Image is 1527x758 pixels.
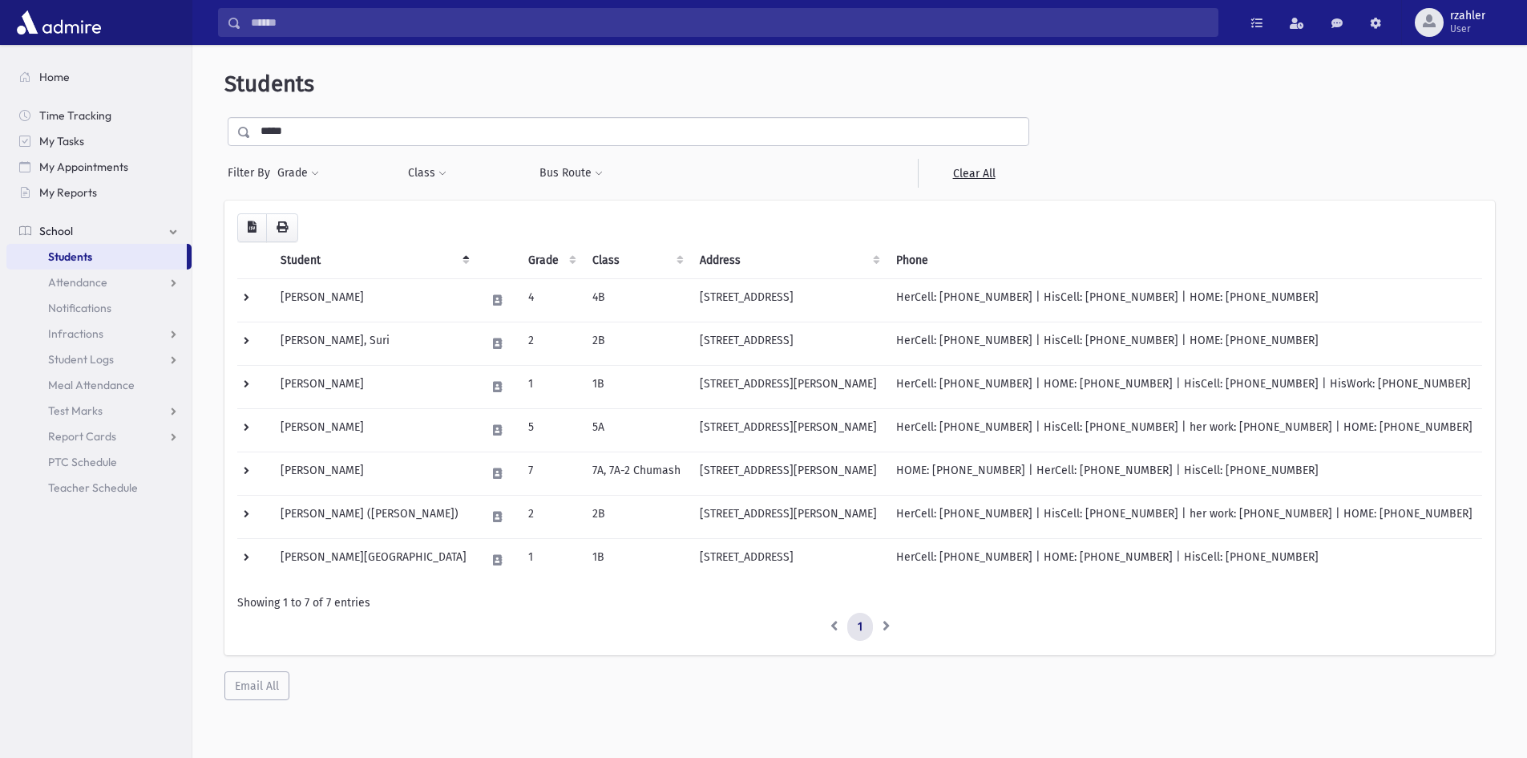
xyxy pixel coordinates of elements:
td: [STREET_ADDRESS] [690,538,887,582]
a: Teacher Schedule [6,475,192,501]
a: School [6,218,192,244]
th: Grade: activate to sort column ascending [519,242,583,279]
td: 2 [519,322,583,365]
td: HerCell: [PHONE_NUMBER] | HOME: [PHONE_NUMBER] | HisCell: [PHONE_NUMBER] [887,538,1482,582]
td: [STREET_ADDRESS][PERSON_NAME] [690,408,887,452]
td: [PERSON_NAME] [271,452,476,495]
th: Phone [887,242,1482,279]
button: Bus Route [539,159,604,188]
td: 1 [519,365,583,408]
a: PTC Schedule [6,449,192,475]
span: rzahler [1450,10,1485,22]
td: HerCell: [PHONE_NUMBER] | HisCell: [PHONE_NUMBER] | HOME: [PHONE_NUMBER] [887,278,1482,322]
td: [PERSON_NAME] [271,365,476,408]
td: 4B [583,278,690,322]
a: Students [6,244,187,270]
th: Class: activate to sort column ascending [583,242,690,279]
td: [PERSON_NAME] ([PERSON_NAME]) [271,495,476,538]
td: HerCell: [PHONE_NUMBER] | HisCell: [PHONE_NUMBER] | HOME: [PHONE_NUMBER] [887,322,1482,365]
span: Student Logs [48,352,114,367]
button: Grade [277,159,320,188]
span: Meal Attendance [48,378,135,392]
span: Notifications [48,301,111,315]
td: HerCell: [PHONE_NUMBER] | HisCell: [PHONE_NUMBER] | her work: [PHONE_NUMBER] | HOME: [PHONE_NUMBER] [887,408,1482,452]
img: AdmirePro [13,6,105,39]
span: Test Marks [48,403,103,418]
button: Email All [224,671,289,700]
span: Infractions [48,326,103,341]
td: [PERSON_NAME][GEOGRAPHIC_DATA] [271,538,476,582]
span: Filter By [228,164,277,181]
td: [PERSON_NAME], Suri [271,322,476,365]
span: Home [39,70,70,84]
td: HerCell: [PHONE_NUMBER] | HOME: [PHONE_NUMBER] | HisCell: [PHONE_NUMBER] | HisWork: [PHONE_NUMBER] [887,365,1482,408]
a: Time Tracking [6,103,192,128]
td: 7 [519,452,583,495]
td: 5A [583,408,690,452]
td: [STREET_ADDRESS] [690,278,887,322]
span: Attendance [48,275,107,290]
button: CSV [237,213,267,242]
span: My Tasks [39,134,84,148]
th: Address: activate to sort column ascending [690,242,887,279]
td: 1B [583,538,690,582]
a: Student Logs [6,347,192,372]
a: Test Marks [6,398,192,424]
span: School [39,224,73,238]
span: PTC Schedule [48,455,117,469]
a: Attendance [6,270,192,295]
a: My Reports [6,180,192,205]
td: 2 [519,495,583,538]
span: My Appointments [39,160,128,174]
button: Print [266,213,298,242]
a: Infractions [6,321,192,347]
a: 1 [847,613,873,642]
td: 4 [519,278,583,322]
td: [STREET_ADDRESS][PERSON_NAME] [690,495,887,538]
td: 2B [583,322,690,365]
button: Class [407,159,447,188]
td: 5 [519,408,583,452]
a: Notifications [6,295,192,321]
span: User [1450,22,1485,35]
span: Students [224,71,314,97]
a: Clear All [918,159,1029,188]
a: My Tasks [6,128,192,154]
a: Meal Attendance [6,372,192,398]
td: HerCell: [PHONE_NUMBER] | HisCell: [PHONE_NUMBER] | her work: [PHONE_NUMBER] | HOME: [PHONE_NUMBER] [887,495,1482,538]
td: [STREET_ADDRESS][PERSON_NAME] [690,365,887,408]
input: Search [241,8,1218,37]
td: [PERSON_NAME] [271,408,476,452]
td: [STREET_ADDRESS][PERSON_NAME] [690,452,887,495]
td: [PERSON_NAME] [271,278,476,322]
div: Showing 1 to 7 of 7 entries [237,594,1482,611]
span: Students [48,249,92,264]
span: Report Cards [48,429,116,444]
td: 2B [583,495,690,538]
a: Home [6,64,192,90]
td: HOME: [PHONE_NUMBER] | HerCell: [PHONE_NUMBER] | HisCell: [PHONE_NUMBER] [887,452,1482,495]
th: Student: activate to sort column descending [271,242,476,279]
td: 7A, 7A-2 Chumash [583,452,690,495]
a: Report Cards [6,424,192,449]
span: Teacher Schedule [48,480,138,495]
span: Time Tracking [39,108,111,123]
td: [STREET_ADDRESS] [690,322,887,365]
span: My Reports [39,185,97,200]
td: 1 [519,538,583,582]
td: 1B [583,365,690,408]
a: My Appointments [6,154,192,180]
